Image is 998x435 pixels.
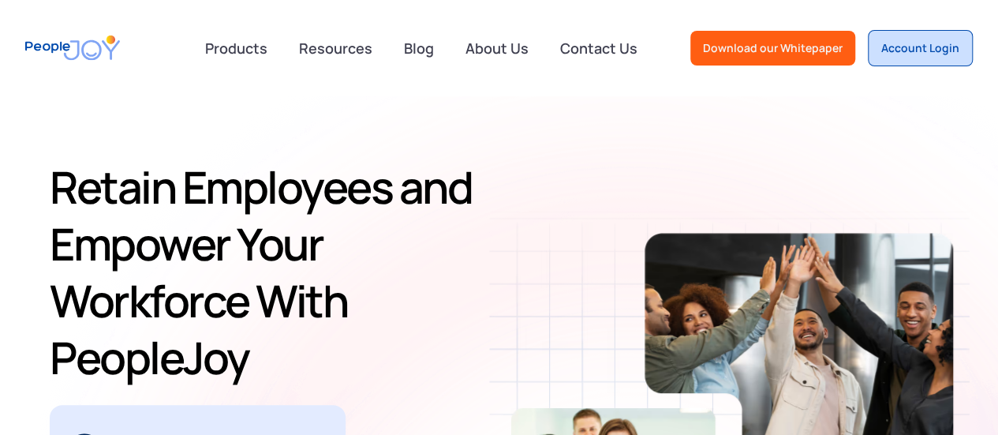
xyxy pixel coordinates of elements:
[868,30,973,66] a: Account Login
[690,31,855,66] a: Download our Whitepaper
[394,31,443,66] a: Blog
[196,32,277,64] div: Products
[456,31,538,66] a: About Us
[703,40,843,56] div: Download our Whitepaper
[50,159,511,386] h1: Retain Employees and Empower Your Workforce With PeopleJoy
[551,31,647,66] a: Contact Us
[290,31,382,66] a: Resources
[25,25,120,70] a: home
[881,40,959,56] div: Account Login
